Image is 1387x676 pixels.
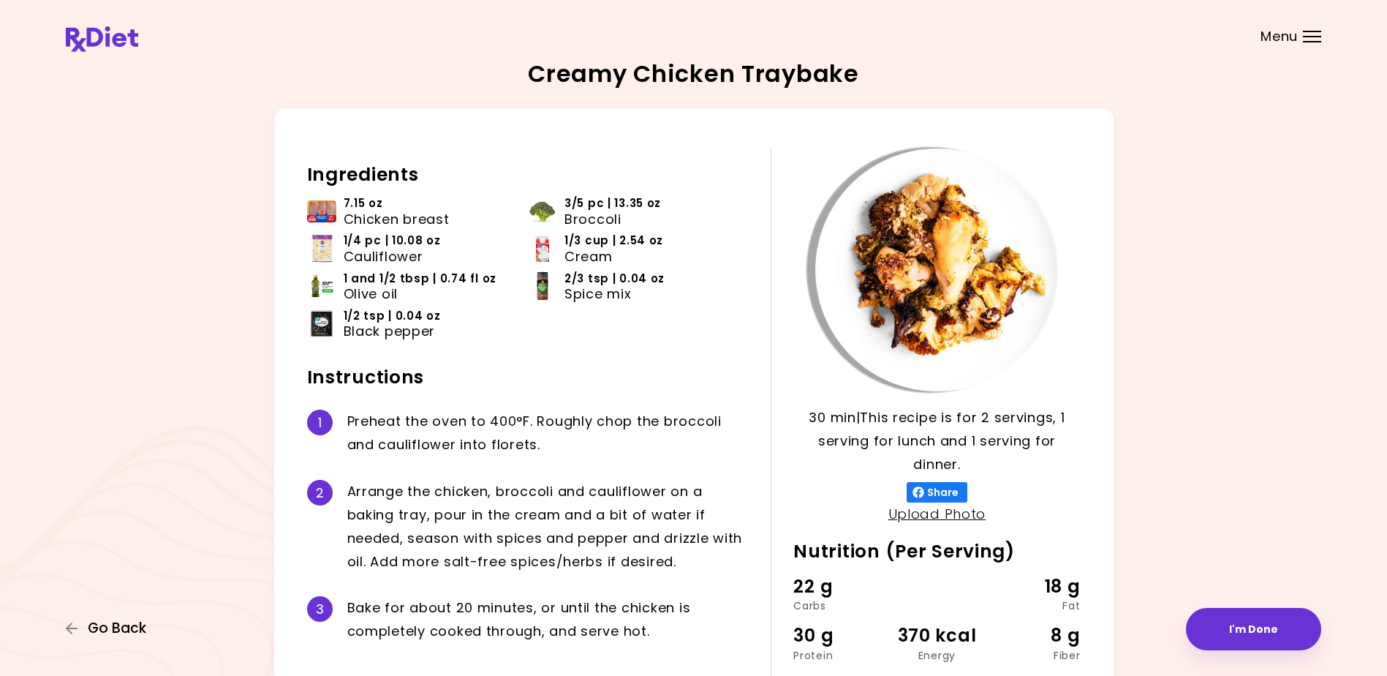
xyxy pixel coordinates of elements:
[307,366,749,389] h2: Instructions
[307,596,333,622] div: 3
[307,480,333,506] div: 2
[564,286,631,302] span: Spice mix
[889,622,985,650] div: 370 kcal
[793,540,1080,563] h2: Nutrition (Per Serving)
[307,163,749,187] h2: Ingredients
[793,601,889,611] div: Carbs
[347,480,749,573] div: A r r a n g e t h e c h i c k e n , b r o c c o l i a n d c a u l i f l o w e r o n a b a k i n g...
[985,650,1081,661] div: Fiber
[564,249,613,265] span: Cream
[564,195,661,211] span: 3/5 pc | 13.35 oz
[793,573,889,601] div: 22 g
[528,62,859,86] h2: Creamy Chicken Traybake
[347,410,749,457] div: P r e h e a t t h e o v e n t o 4 0 0 ° F . R o u g h l y c h o p t h e b r o c c o l i a n d c a...
[344,211,450,228] span: Chicken breast
[1186,608,1321,650] button: I'm Done
[1261,30,1298,43] span: Menu
[564,211,621,228] span: Broccoli
[66,620,154,636] button: Go Back
[924,487,961,498] span: Share
[907,482,967,503] button: Share
[793,406,1080,476] p: 30 min | This recipe is for 2 servings, 1 serving for lunch and 1 serving for dinner.
[344,233,441,249] span: 1/4 pc | 10.08 oz
[985,601,1081,611] div: Fat
[344,308,441,324] span: 1/2 tsp | 0.04 oz
[344,323,436,339] span: Black pepper
[564,233,663,249] span: 1/3 cup | 2.54 oz
[88,620,146,636] span: Go Back
[564,271,665,287] span: 2/3 tsp | 0.04 oz
[793,650,889,661] div: Protein
[347,596,749,643] div: B a k e f o r a b o u t 2 0 m i n u t e s , o r u n t i l t h e c h i c k e n i s c o m p l e t e...
[888,505,986,523] a: Upload Photo
[344,249,423,265] span: Cauliflower
[344,271,496,287] span: 1 and 1/2 tbsp | 0.74 fl oz
[889,650,985,661] div: Energy
[985,573,1081,601] div: 18 g
[344,195,383,211] span: 7.15 oz
[344,286,398,302] span: Olive oil
[307,410,333,435] div: 1
[985,622,1081,650] div: 8 g
[66,26,138,52] img: RxDiet
[793,622,889,650] div: 30 g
